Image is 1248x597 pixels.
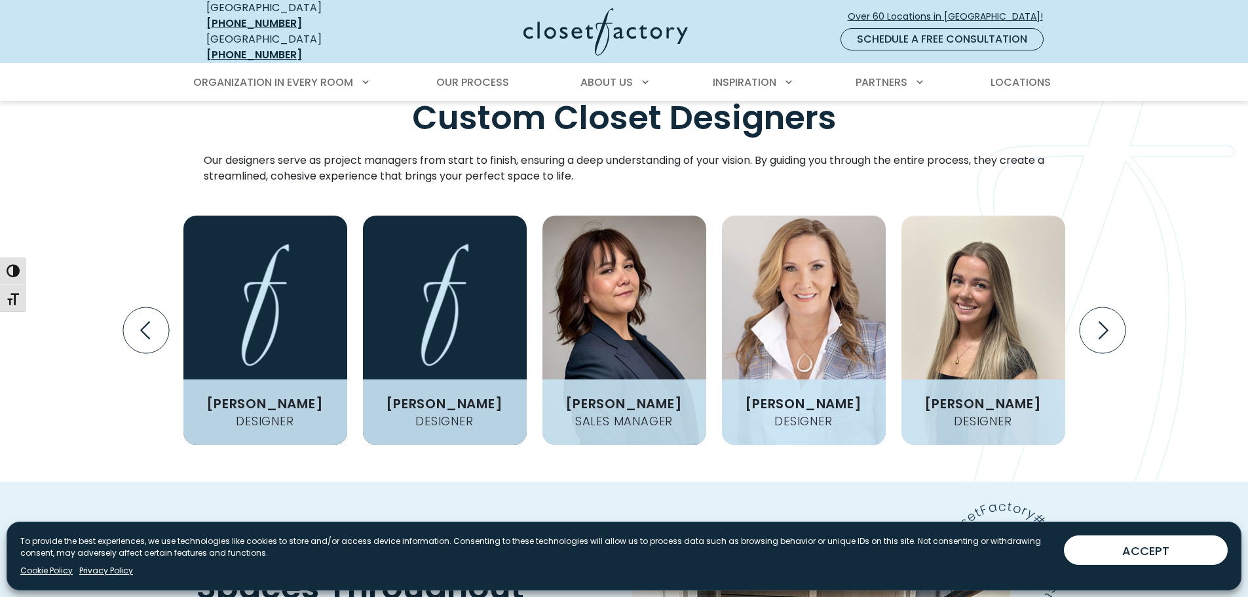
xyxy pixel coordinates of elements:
[856,75,907,90] span: Partners
[769,415,837,427] h4: Designer
[740,397,867,410] h3: [PERSON_NAME]
[231,415,299,427] h4: Designer
[991,75,1051,90] span: Locations
[847,5,1054,28] a: Over 60 Locations in [GEOGRAPHIC_DATA]!
[722,216,886,445] img: Tammy-Zagaro headshot
[1064,535,1228,565] button: ACCEPT
[560,397,687,410] h3: [PERSON_NAME]
[183,216,347,445] img: Chai Janvier
[410,415,478,427] h4: Designer
[901,216,1065,445] img: Ashleigh-Dettelbach headshot
[206,16,302,31] a: [PHONE_NUMBER]
[201,397,328,410] h3: [PERSON_NAME]
[436,75,509,90] span: Our Process
[193,75,353,90] span: Organization in Every Room
[523,8,688,56] img: Closet Factory Logo
[206,47,302,62] a: [PHONE_NUMBER]
[381,397,508,410] h3: [PERSON_NAME]
[848,10,1053,24] span: Over 60 Locations in [GEOGRAPHIC_DATA]!
[363,216,527,445] img: Heidi Chretien
[184,64,1065,101] nav: Primary Menu
[20,535,1053,559] p: To provide the best experiences, we use technologies like cookies to store and/or access device i...
[352,509,588,579] span: Meaningful
[949,415,1017,427] h4: Designer
[79,565,133,577] a: Privacy Policy
[204,153,1045,184] p: Our designers serve as project managers from start to finish, ensuring a deep understanding of yo...
[206,31,396,63] div: [GEOGRAPHIC_DATA]
[713,75,776,90] span: Inspiration
[542,216,706,445] img: Alexandrea-Ali-Pagano headshot
[919,397,1046,410] h3: [PERSON_NAME]
[570,415,678,427] h4: Sales Manager
[580,75,633,90] span: About Us
[412,94,837,141] span: Custom Closet Designers
[20,565,73,577] a: Cookie Policy
[1074,302,1131,358] button: Next slide
[118,302,174,358] button: Previous slide
[841,28,1044,50] a: Schedule a Free Consultation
